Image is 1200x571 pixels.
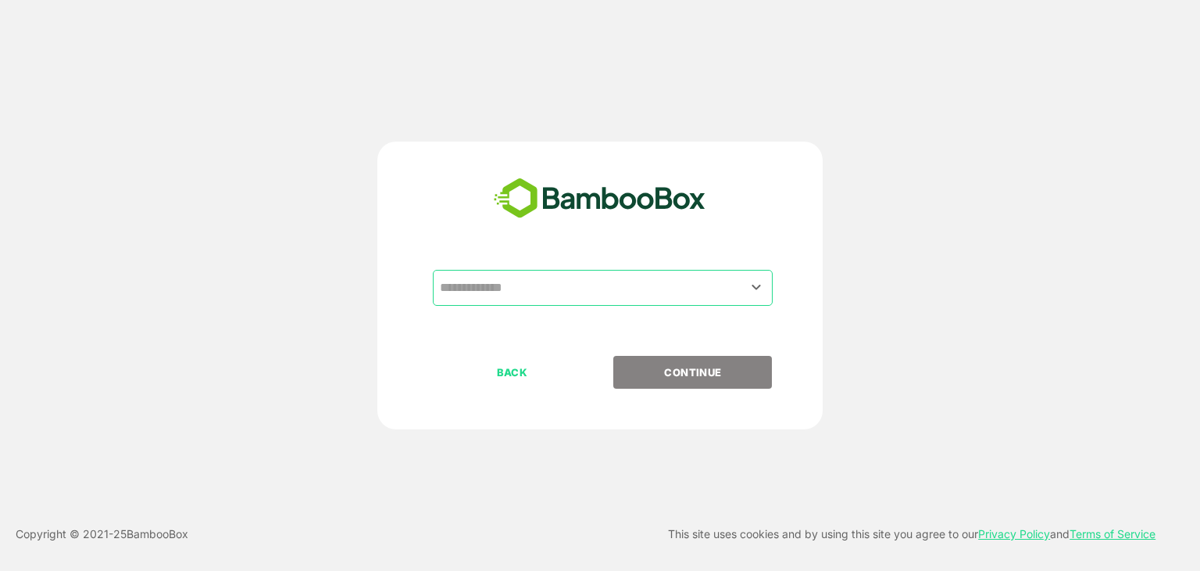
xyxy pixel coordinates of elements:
p: Copyright © 2021- 25 BambooBox [16,525,188,544]
button: Open [746,277,767,298]
a: Privacy Policy [978,527,1050,540]
p: BACK [434,364,591,381]
button: CONTINUE [613,356,772,389]
button: BACK [433,356,591,389]
a: Terms of Service [1070,527,1155,540]
img: bamboobox [485,173,714,224]
p: CONTINUE [615,364,771,381]
p: This site uses cookies and by using this site you agree to our and [668,525,1155,544]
